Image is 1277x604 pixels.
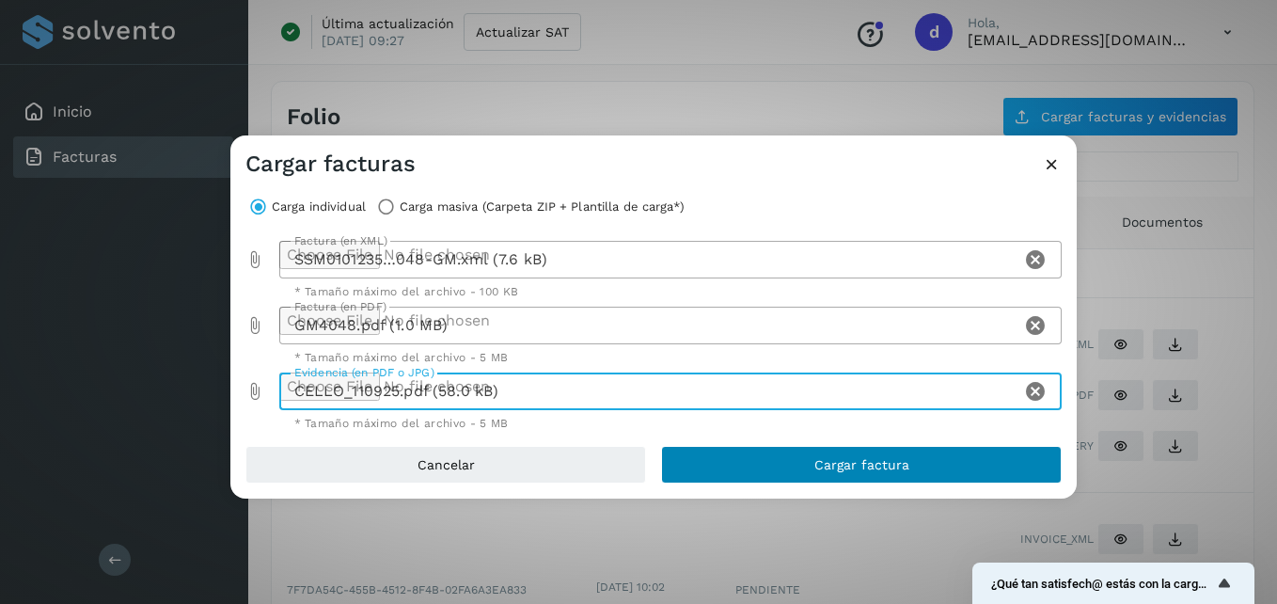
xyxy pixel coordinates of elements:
[661,446,1062,484] button: Cargar factura
[279,307,1021,344] div: GM4048.pdf (1.0 MB)
[1024,248,1047,271] i: Clear Factura (en XML)
[245,382,264,401] i: Evidencia (en PDF o JPG) prepended action
[1024,380,1047,403] i: Clear Evidencia (en PDF o JPG)
[991,577,1213,591] span: ¿Qué tan satisfech@ estás con la carga de tus facturas?
[279,241,1021,278] div: SSM0101235…048-GM.xml (7.6 kB)
[245,446,646,484] button: Cancelar
[245,250,264,269] i: Factura (en XML) prepended action
[294,286,1048,297] div: * Tamaño máximo del archivo - 100 KB
[418,458,475,471] span: Cancelar
[294,418,1048,429] div: * Tamaño máximo del archivo - 5 MB
[272,194,366,220] label: Carga individual
[245,316,264,335] i: Factura (en PDF) prepended action
[814,458,909,471] span: Cargar factura
[400,194,685,220] label: Carga masiva (Carpeta ZIP + Plantilla de carga*)
[245,151,416,178] h3: Cargar facturas
[991,572,1236,595] button: Mostrar encuesta - ¿Qué tan satisfech@ estás con la carga de tus facturas?
[279,373,1021,410] div: CELLO_110925.pdf (58.0 kB)
[1024,314,1047,337] i: Clear Factura (en PDF)
[294,352,1048,363] div: * Tamaño máximo del archivo - 5 MB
